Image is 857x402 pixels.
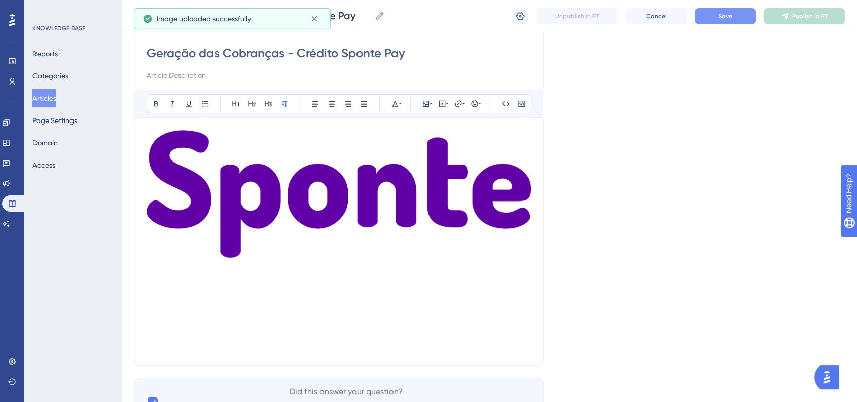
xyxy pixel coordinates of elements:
[695,8,756,24] button: Save
[32,111,77,130] button: Page Settings
[626,8,687,24] button: Cancel
[32,67,68,85] button: Categories
[764,8,845,24] button: Publish in PT
[32,89,56,107] button: Articles
[157,13,251,25] span: Image uploaded successfully
[537,8,618,24] button: Unpublish in PT
[147,69,531,82] input: Article Description
[32,24,85,32] div: KNOWLEDGE BASE
[814,362,845,392] iframe: UserGuiding AI Assistant Launcher
[792,12,828,20] span: Publish in PT
[718,12,732,20] span: Save
[147,45,531,61] input: Article Title
[32,156,55,174] button: Access
[646,12,667,20] span: Cancel
[24,3,63,15] span: Need Help?
[555,12,599,20] span: Unpublish in PT
[290,386,403,398] span: Did this answer your question?
[32,134,58,152] button: Domain
[32,45,58,63] button: Reports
